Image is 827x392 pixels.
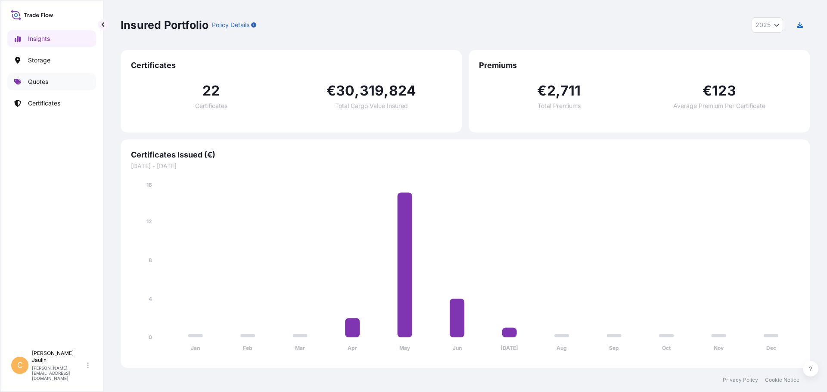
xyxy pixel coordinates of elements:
[149,257,152,263] tspan: 8
[354,84,359,98] span: ,
[146,218,152,225] tspan: 12
[149,334,152,340] tspan: 0
[195,103,227,109] span: Certificates
[243,345,252,351] tspan: Feb
[537,84,547,98] span: €
[399,345,410,351] tspan: May
[538,103,581,109] span: Total Premiums
[326,84,336,98] span: €
[557,345,567,351] tspan: Aug
[149,296,152,302] tspan: 4
[7,30,96,47] a: Insights
[479,60,799,71] span: Premiums
[28,34,50,43] p: Insights
[384,84,389,98] span: ,
[32,350,85,364] p: [PERSON_NAME] Jaulin
[348,345,357,351] tspan: Apr
[765,377,799,383] a: Cookie Notice
[662,345,671,351] tspan: Oct
[131,150,799,160] span: Certificates Issued (€)
[17,361,23,370] span: C
[556,84,560,98] span: ,
[766,345,776,351] tspan: Dec
[723,377,758,383] a: Privacy Policy
[560,84,581,98] span: 711
[202,84,220,98] span: 22
[212,21,249,29] p: Policy Details
[28,77,48,86] p: Quotes
[752,17,783,33] button: Year Selector
[146,182,152,188] tspan: 16
[121,18,208,32] p: Insured Portfolio
[7,95,96,112] a: Certificates
[703,84,712,98] span: €
[755,21,771,29] span: 2025
[453,345,462,351] tspan: Jun
[7,73,96,90] a: Quotes
[360,84,384,98] span: 319
[7,52,96,69] a: Storage
[609,345,619,351] tspan: Sep
[389,84,417,98] span: 824
[714,345,724,351] tspan: Nov
[28,56,50,65] p: Storage
[335,103,408,109] span: Total Cargo Value Insured
[131,162,799,170] span: [DATE] - [DATE]
[32,365,85,381] p: [PERSON_NAME][EMAIL_ADDRESS][DOMAIN_NAME]
[547,84,556,98] span: 2
[673,103,765,109] span: Average Premium Per Certificate
[336,84,354,98] span: 30
[501,345,518,351] tspan: [DATE]
[28,99,60,108] p: Certificates
[131,60,451,71] span: Certificates
[712,84,736,98] span: 123
[191,345,200,351] tspan: Jan
[295,345,305,351] tspan: Mar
